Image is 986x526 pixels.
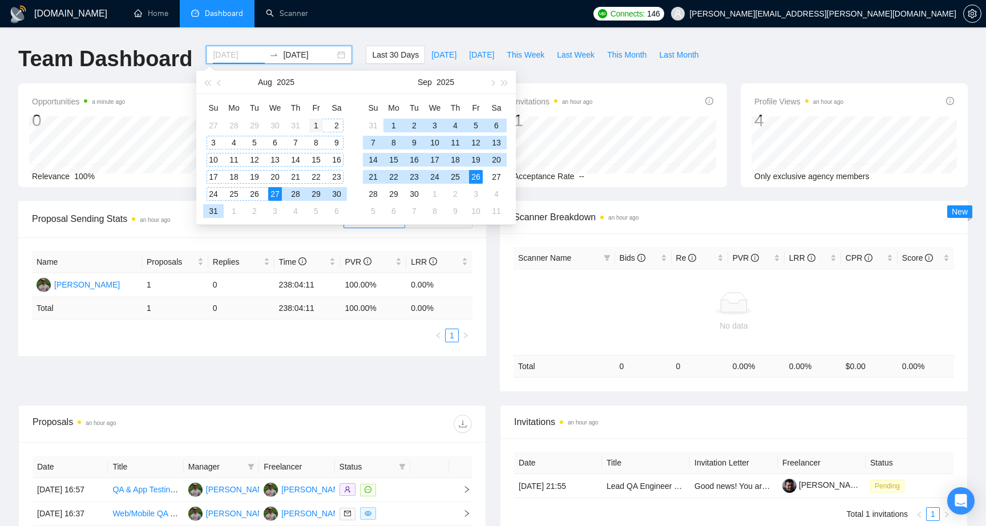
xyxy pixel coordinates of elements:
[964,9,981,18] span: setting
[188,483,203,497] img: OD
[448,187,462,201] div: 2
[285,168,306,185] td: 2025-08-21
[469,153,483,167] div: 19
[425,46,463,64] button: [DATE]
[598,9,607,18] img: upwork-logo.png
[264,484,347,493] a: OD[PERSON_NAME]
[330,204,344,218] div: 6
[462,332,469,339] span: right
[486,185,507,203] td: 2025-10-04
[947,487,975,515] div: Open Intercom Messenger
[428,119,442,132] div: 3
[363,117,383,134] td: 2025-08-31
[387,204,401,218] div: 6
[466,134,486,151] td: 2025-09-12
[425,168,445,185] td: 2025-09-24
[285,203,306,220] td: 2025-09-04
[248,204,261,218] div: 2
[227,153,241,167] div: 11
[244,185,265,203] td: 2025-08-26
[366,46,425,64] button: Last 30 Days
[387,170,401,184] div: 22
[674,10,682,18] span: user
[32,172,70,181] span: Relevance
[265,117,285,134] td: 2025-07-30
[469,170,483,184] div: 26
[608,215,639,221] time: an hour ago
[445,329,459,342] li: 1
[404,185,425,203] td: 2025-09-30
[659,48,698,61] span: Last Month
[244,151,265,168] td: 2025-08-12
[207,204,220,218] div: 31
[264,483,278,497] img: OD
[620,253,645,262] span: Bids
[203,185,224,203] td: 2025-08-24
[268,187,282,201] div: 27
[326,185,347,203] td: 2025-08-30
[486,99,507,117] th: Sa
[206,507,272,520] div: [PERSON_NAME]
[943,511,950,518] span: right
[366,136,380,149] div: 7
[142,251,208,273] th: Proposals
[445,151,466,168] td: 2025-09-18
[265,168,285,185] td: 2025-08-20
[807,254,815,262] span: info-circle
[751,254,759,262] span: info-circle
[224,168,244,185] td: 2025-08-18
[224,117,244,134] td: 2025-07-28
[244,168,265,185] td: 2025-08-19
[188,507,203,521] img: OD
[244,99,265,117] th: Tu
[285,134,306,151] td: 2025-08-07
[557,48,595,61] span: Last Week
[387,153,401,167] div: 15
[203,168,224,185] td: 2025-08-17
[387,187,401,201] div: 29
[754,110,843,131] div: 4
[281,507,347,520] div: [PERSON_NAME]
[431,48,456,61] span: [DATE]
[224,151,244,168] td: 2025-08-11
[425,151,445,168] td: 2025-09-17
[248,463,254,470] span: filter
[407,170,421,184] div: 23
[112,509,230,518] a: Web/Mobile QA Testers (Agency)
[266,9,308,18] a: searchScanner
[248,136,261,149] div: 5
[265,151,285,168] td: 2025-08-13
[205,9,243,18] span: Dashboard
[265,99,285,117] th: We
[445,185,466,203] td: 2025-10-02
[366,170,380,184] div: 21
[32,251,142,273] th: Name
[435,332,442,339] span: left
[500,46,551,64] button: This Week
[813,99,843,105] time: an hour ago
[309,136,323,149] div: 8
[265,203,285,220] td: 2025-09-03
[298,257,306,265] span: info-circle
[269,50,278,59] span: swap-right
[363,168,383,185] td: 2025-09-21
[518,253,571,262] span: Scanner Name
[963,5,981,23] button: setting
[224,99,244,117] th: Mo
[363,203,383,220] td: 2025-10-05
[404,151,425,168] td: 2025-09-16
[289,119,302,132] div: 31
[607,482,757,491] a: Lead QA Engineer – Automation & Manual
[32,110,125,131] div: 0
[466,117,486,134] td: 2025-09-05
[490,136,503,149] div: 13
[74,172,95,181] span: 100%
[213,48,265,61] input: Start date
[244,203,265,220] td: 2025-09-02
[407,119,421,132] div: 2
[486,168,507,185] td: 2025-09-27
[425,117,445,134] td: 2025-09-03
[54,278,120,291] div: [PERSON_NAME]
[330,170,344,184] div: 23
[469,204,483,218] div: 10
